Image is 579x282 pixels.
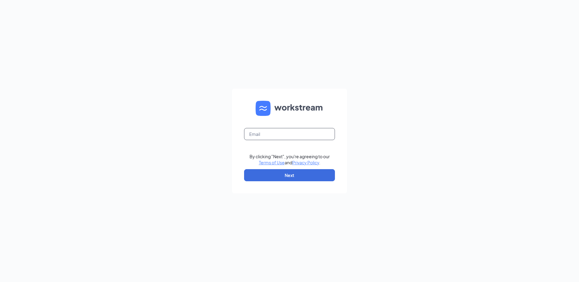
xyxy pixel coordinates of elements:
img: WS logo and Workstream text [256,101,323,116]
a: Privacy Policy [292,160,319,165]
a: Terms of Use [259,160,285,165]
button: Next [244,169,335,181]
input: Email [244,128,335,140]
div: By clicking "Next", you're agreeing to our and . [250,153,330,166]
